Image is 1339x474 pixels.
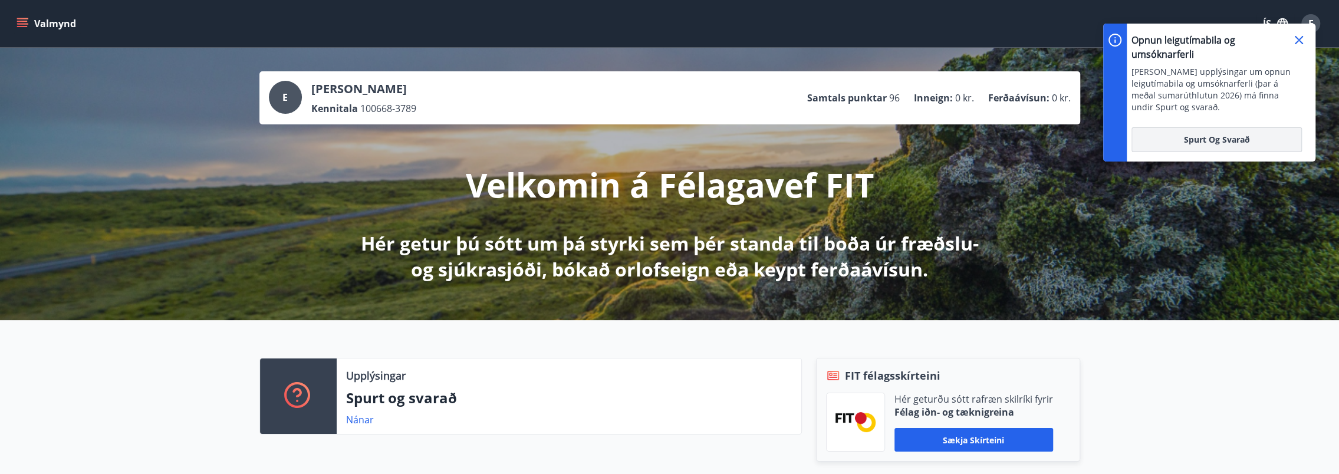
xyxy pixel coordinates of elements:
button: menu [14,13,81,34]
button: ÍS [1256,13,1294,34]
p: Upplýsingar [346,368,406,383]
span: 96 [889,91,900,104]
span: FIT félagsskírteini [845,368,940,383]
button: Sækja skírteini [894,428,1053,452]
span: 0 kr. [955,91,974,104]
span: Spurt og Svarað [1183,134,1249,146]
p: Hér getur þú sótt um þá styrki sem þér standa til boða úr fræðslu- og sjúkrasjóði, bókað orlofsei... [358,231,981,282]
button: E [1297,9,1325,38]
button: Spurt og Svarað [1131,127,1302,152]
p: Ferðaávísun : [988,91,1050,104]
p: Samtals punktar [807,91,887,104]
p: Spurt og svarað [346,388,792,408]
span: E [1308,17,1314,30]
span: 0 kr. [1052,91,1071,104]
p: Opnun leigutímabila og umsóknarferli [1131,33,1292,61]
a: Nánar [346,413,374,426]
span: E [282,91,288,104]
span: 100668-3789 [360,102,416,115]
p: [PERSON_NAME] [311,81,416,97]
p: Kennitala [311,102,358,115]
p: Velkomin á Félagavef FIT [466,162,874,207]
p: Félag iðn- og tæknigreina [894,406,1053,419]
img: FPQVkF9lTnNbbaRSFyT17YYeljoOGk5m51IhT0bO.png [835,412,876,432]
p: [PERSON_NAME] upplýsingar um opnun leigutímabila og umsóknarferli (þar á meðal sumarúthlutun 2026... [1131,66,1292,113]
p: Hér geturðu sótt rafræn skilríki fyrir [894,393,1053,406]
p: Inneign : [914,91,953,104]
